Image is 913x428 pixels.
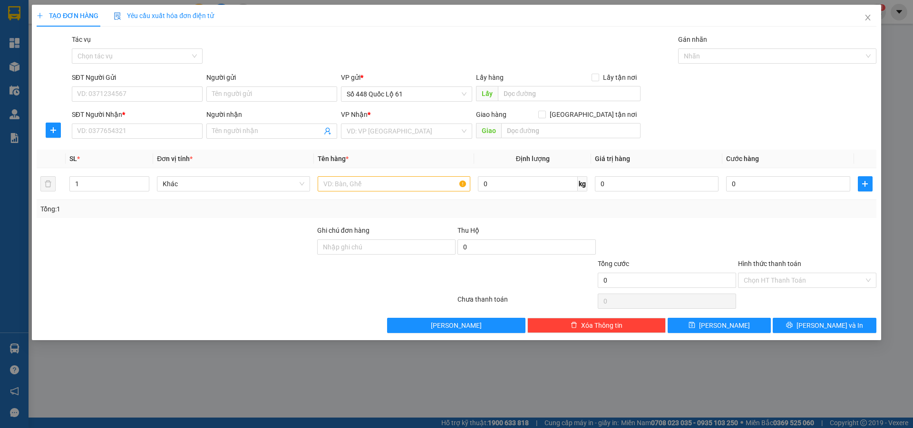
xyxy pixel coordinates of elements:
span: Đơn vị tính [157,155,193,162]
span: VP Nhận [341,111,368,118]
img: icon [114,12,121,20]
span: Định lượng [516,155,550,162]
input: VD: Bàn, Ghế [318,176,471,191]
span: Yêu cầu xuất hóa đơn điện tử [114,12,214,19]
button: plus [858,176,873,191]
button: printer[PERSON_NAME] và In [773,318,876,333]
input: Dọc đường [501,123,641,138]
div: Người gửi [206,72,337,83]
span: TẠO ĐƠN HÀNG [37,12,98,19]
input: 0 [595,176,719,191]
div: VP gửi [341,72,472,83]
label: Tác vụ [72,36,91,43]
span: Xóa Thông tin [581,320,622,331]
span: Giao hàng [476,111,506,118]
span: Tên hàng [318,155,349,162]
label: Ghi chú đơn hàng [317,227,369,234]
span: Lấy tận nơi [599,72,641,83]
span: user-add [324,127,332,135]
button: plus [46,123,61,138]
span: Giao [476,123,501,138]
span: plus [858,180,872,188]
button: [PERSON_NAME] [388,318,526,333]
span: [PERSON_NAME] [431,320,482,331]
span: [PERSON_NAME] [699,320,750,331]
span: kg [578,176,587,191]
span: Thu Hộ [457,227,479,234]
div: Người nhận [206,109,337,120]
span: Lấy hàng [476,74,504,81]
div: SĐT Người Nhận [72,109,203,120]
span: printer [786,322,793,329]
span: delete [571,322,577,329]
button: Close [855,5,881,31]
span: Giá trị hàng [595,155,630,162]
button: save[PERSON_NAME] [668,318,771,333]
input: Ghi chú đơn hàng [317,239,456,255]
button: deleteXóa Thông tin [528,318,666,333]
span: Tổng cước [598,260,629,267]
div: Tổng: 1 [40,204,352,214]
span: save [689,322,696,329]
div: Chưa thanh toán [456,294,597,311]
input: Dọc đường [498,86,641,101]
span: Cước hàng [726,155,759,162]
label: Gán nhãn [678,36,707,43]
span: plus [46,126,60,134]
span: Khác [163,177,304,191]
span: [GEOGRAPHIC_DATA] tận nơi [546,109,641,120]
span: SL [69,155,77,162]
span: Số 448 Quốc Lộ 61 [347,87,466,101]
label: Hình thức thanh toán [738,260,801,267]
div: SĐT Người Gửi [72,72,203,83]
span: Lấy [476,86,498,101]
span: plus [37,12,43,19]
button: delete [40,176,56,191]
span: close [864,14,872,21]
span: [PERSON_NAME] và In [796,320,863,331]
